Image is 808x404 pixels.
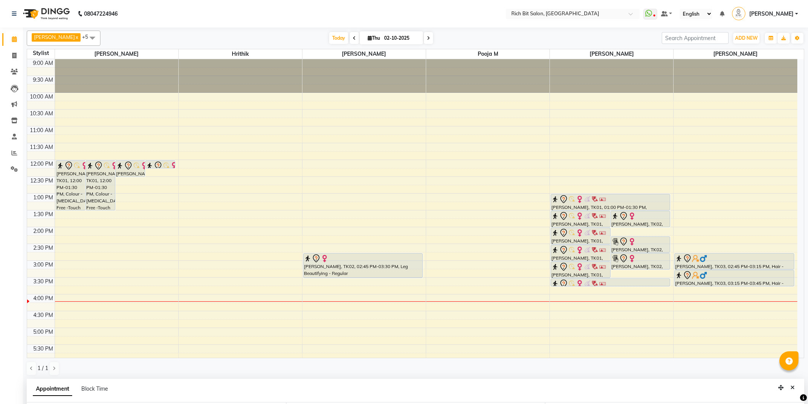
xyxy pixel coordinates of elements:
[81,385,108,392] span: Block Time
[32,227,55,235] div: 2:00 PM
[34,34,75,40] span: [PERSON_NAME]
[32,261,55,269] div: 3:00 PM
[551,279,670,286] div: [PERSON_NAME], TK01, 03:30 PM-03:45 PM, Basic [MEDICAL_DATA] - Eyebrow
[55,49,178,59] span: [PERSON_NAME]
[302,49,426,59] span: [PERSON_NAME]
[179,49,302,59] span: Hrithik
[662,32,729,44] input: Search Appointment
[32,194,55,202] div: 1:00 PM
[28,126,55,134] div: 11:00 AM
[32,210,55,218] div: 1:30 PM
[382,32,420,44] input: 2025-10-02
[551,211,610,227] div: [PERSON_NAME], TK01, 01:30 PM-02:00 PM, [GEOGRAPHIC_DATA] Wax - Full Legs
[735,35,758,41] span: ADD NEW
[787,382,798,394] button: Close
[550,49,673,59] span: [PERSON_NAME]
[32,345,55,353] div: 5:30 PM
[32,278,55,286] div: 3:30 PM
[749,10,793,18] span: [PERSON_NAME]
[116,161,145,176] div: [PERSON_NAME], TK01, 12:00 PM-12:30 PM, Rica Wax - Full Arms
[611,254,670,269] div: [PERSON_NAME], TK02, 02:45 PM-03:15 PM, Peel Of Wax - Under Arms
[733,33,760,44] button: ADD NEW
[32,328,55,336] div: 5:00 PM
[29,177,55,185] div: 12:30 PM
[366,35,382,41] span: Thu
[145,161,175,168] div: [PERSON_NAME], TK01, 12:00 PM-12:15 PM, Basic [MEDICAL_DATA] - Eyebrow
[551,194,670,210] div: [PERSON_NAME], TK01, 01:00 PM-01:30 PM, [GEOGRAPHIC_DATA] Wax - Full Arms
[32,311,55,319] div: 4:30 PM
[31,59,55,67] div: 9:00 AM
[611,237,670,252] div: [PERSON_NAME], TK02, 02:15 PM-02:45 PM, Rica Wax - Full Legs
[19,3,72,24] img: logo
[329,32,348,44] span: Today
[86,161,115,210] div: [PERSON_NAME], TK01, 12:00 PM-01:30 PM, Colour - [MEDICAL_DATA] Free -Touch Up - Upto 2 Inches ([...
[675,254,794,269] div: [PERSON_NAME], TK03, 02:45 PM-03:15 PM, Hair - Hair Cut ([DEMOGRAPHIC_DATA])
[551,245,610,261] div: [PERSON_NAME], TK01, 02:30 PM-03:00 PM, Peel Of Wax - Under Arms
[32,294,55,302] div: 4:00 PM
[28,93,55,101] div: 10:00 AM
[37,364,48,372] span: 1 / 1
[84,3,118,24] b: 08047224946
[611,211,670,227] div: [PERSON_NAME], TK02, 01:30 PM-02:00 PM, Rica Wax - Full Arms
[56,161,85,210] div: [PERSON_NAME], TK01, 12:00 PM-01:30 PM, Colour - [MEDICAL_DATA] Free -Touch Up - Upto 2 Inches ([...
[31,76,55,84] div: 9:30 AM
[426,49,549,59] span: Pooja m
[27,49,55,57] div: Stylist
[28,110,55,118] div: 10:30 AM
[29,160,55,168] div: 12:00 PM
[33,382,72,396] span: Appointment
[732,7,745,20] img: Parimal Kadam
[82,34,94,40] span: +5
[551,262,610,278] div: [PERSON_NAME], TK01, 03:00 PM-03:30 PM, Peel Of Wax - Under Arms
[674,49,797,59] span: [PERSON_NAME]
[32,244,55,252] div: 2:30 PM
[75,34,78,40] a: x
[28,143,55,151] div: 11:30 AM
[304,254,422,278] div: [PERSON_NAME], TK02, 02:45 PM-03:30 PM, Leg Beautifying - Regular
[551,228,610,244] div: [PERSON_NAME], TK01, 02:00 PM-02:30 PM, [GEOGRAPHIC_DATA] Wax - Full Legs
[675,270,794,286] div: [PERSON_NAME], TK03, 03:15 PM-03:45 PM, Hair - [PERSON_NAME] Trim - Crafting ([DEMOGRAPHIC_DATA])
